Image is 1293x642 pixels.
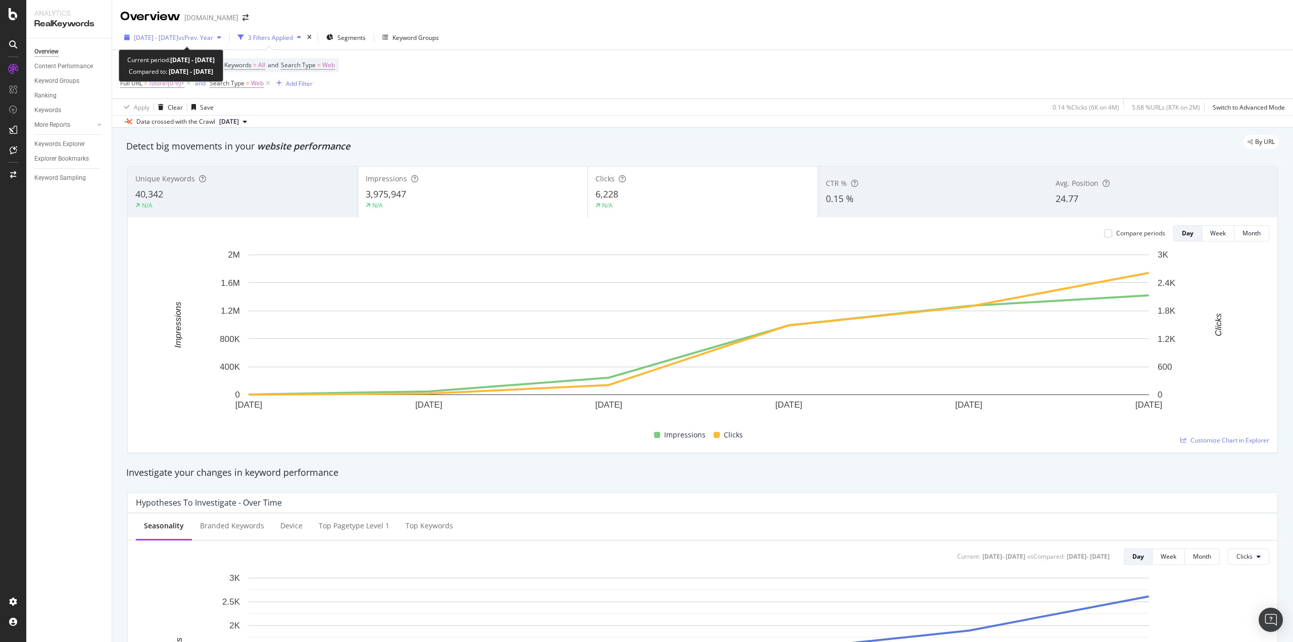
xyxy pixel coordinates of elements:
text: 600 [1158,362,1172,372]
div: Clear [168,103,183,112]
text: 1.2K [1158,334,1176,344]
div: Top Keywords [406,521,453,531]
div: RealKeywords [34,18,104,30]
span: [DATE] - [DATE] [134,33,178,42]
span: Unique Keywords [135,174,195,183]
div: Current: [957,552,980,561]
text: 3K [1158,250,1168,260]
div: Content Performance [34,61,93,72]
button: Add Filter [272,77,313,89]
button: [DATE] - [DATE]vsPrev. Year [120,29,225,45]
a: Explorer Bookmarks [34,154,105,164]
text: 2M [228,250,240,260]
div: Week [1161,552,1176,561]
div: Analytics [34,8,104,18]
div: Seasonality [144,521,184,531]
span: Impressions [664,429,706,441]
text: 1.8K [1158,306,1176,316]
div: [DATE] - [DATE] [982,552,1025,561]
a: Ranking [34,90,105,101]
div: N/A [602,201,613,210]
text: [DATE] [775,400,803,410]
span: Avg. Position [1056,178,1099,188]
span: Customize Chart in Explorer [1190,436,1269,445]
text: 2.4K [1158,278,1176,288]
div: Explorer Bookmarks [34,154,89,164]
button: and [195,78,206,88]
span: Clicks [724,429,743,441]
text: [DATE] [595,400,623,410]
span: Web [251,76,264,90]
a: Overview [34,46,105,57]
div: Compare periods [1116,229,1165,237]
a: Keyword Groups [34,76,105,86]
div: Apply [134,103,150,112]
span: All [258,58,265,72]
button: Month [1234,225,1269,241]
span: 40,342 [135,188,163,200]
div: Day [1132,552,1144,561]
div: Investigate your changes in keyword performance [126,466,1279,479]
span: = [253,61,257,69]
div: vs Compared : [1027,552,1065,561]
text: [DATE] [235,400,263,410]
span: and [268,61,278,69]
text: 0 [1158,390,1162,400]
span: CTR % [826,178,847,188]
text: 0 [235,390,240,400]
button: Keyword Groups [378,29,443,45]
text: 400K [220,362,240,372]
div: A chart. [136,250,1262,425]
span: = [144,79,147,87]
span: Search Type [281,61,316,69]
div: Keywords Explorer [34,139,85,150]
span: 6,228 [595,188,618,200]
span: /store/[0-9]+ [149,76,184,90]
a: Keywords [34,105,105,116]
div: 5.68 % URLs ( 87K on 2M ) [1132,103,1200,112]
div: Open Intercom Messenger [1259,608,1283,632]
div: Device [280,521,303,531]
div: 0.14 % Clicks ( 6K on 4M ) [1053,103,1119,112]
span: Keywords [224,61,252,69]
div: Current period: [127,54,215,66]
div: times [305,32,314,42]
div: Branded Keywords [200,521,264,531]
div: Week [1210,229,1226,237]
div: 3 Filters Applied [248,33,293,42]
span: Segments [337,33,366,42]
text: 800K [220,334,240,344]
a: Keyword Sampling [34,173,105,183]
span: Web [322,58,335,72]
a: Keywords Explorer [34,139,105,150]
div: Add Filter [286,79,313,88]
button: 3 Filters Applied [234,29,305,45]
div: N/A [142,201,153,210]
button: Segments [322,29,370,45]
div: Ranking [34,90,57,101]
button: Week [1153,549,1185,565]
button: Month [1185,549,1220,565]
a: Customize Chart in Explorer [1180,436,1269,445]
div: [DATE] - [DATE] [1067,552,1110,561]
button: Day [1124,549,1153,565]
div: Save [200,103,214,112]
div: Overview [120,8,180,25]
div: Keyword Sampling [34,173,86,183]
div: Keywords [34,105,61,116]
button: Switch to Advanced Mode [1209,99,1285,115]
div: Day [1182,229,1193,237]
div: More Reports [34,120,70,130]
span: Full URL [120,79,142,87]
div: legacy label [1244,135,1279,149]
span: Clicks [595,174,615,183]
text: 3K [229,573,240,583]
b: [DATE] - [DATE] [167,67,213,76]
div: Month [1193,552,1211,561]
div: Keyword Groups [34,76,79,86]
text: 2.5K [222,597,240,607]
button: Save [187,99,214,115]
div: Compared to: [129,66,213,77]
button: [DATE] [215,116,251,128]
text: Clicks [1214,313,1223,336]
